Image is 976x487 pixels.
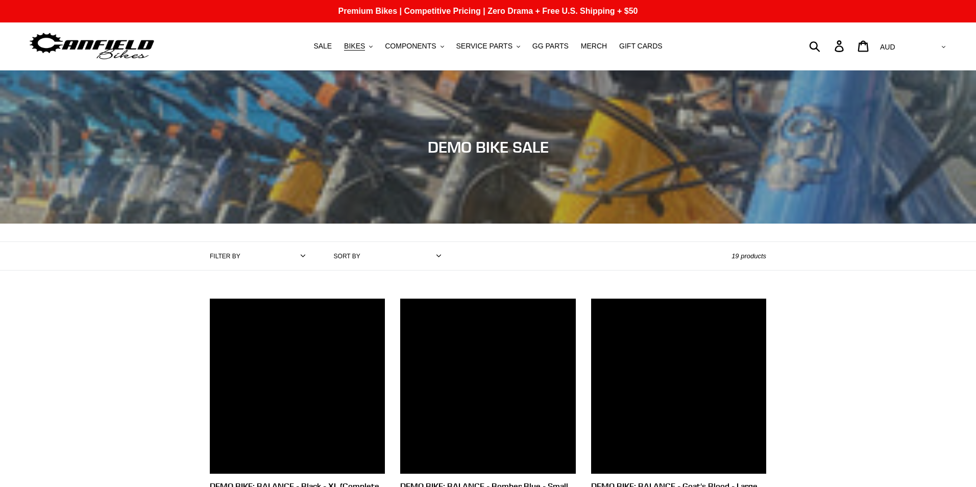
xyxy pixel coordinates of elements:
span: GG PARTS [532,42,569,51]
span: SERVICE PARTS [456,42,512,51]
span: 19 products [731,252,766,260]
button: SERVICE PARTS [451,39,525,53]
span: COMPONENTS [385,42,436,51]
span: SALE [313,42,332,51]
a: SALE [308,39,337,53]
span: MERCH [581,42,607,51]
a: GIFT CARDS [614,39,668,53]
button: BIKES [339,39,378,53]
a: MERCH [576,39,612,53]
input: Search [815,35,841,57]
label: Sort by [334,252,360,261]
a: GG PARTS [527,39,574,53]
span: DEMO BIKE SALE [428,138,549,156]
button: COMPONENTS [380,39,449,53]
span: BIKES [344,42,365,51]
img: Canfield Bikes [28,30,156,62]
span: GIFT CARDS [619,42,663,51]
label: Filter by [210,252,240,261]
